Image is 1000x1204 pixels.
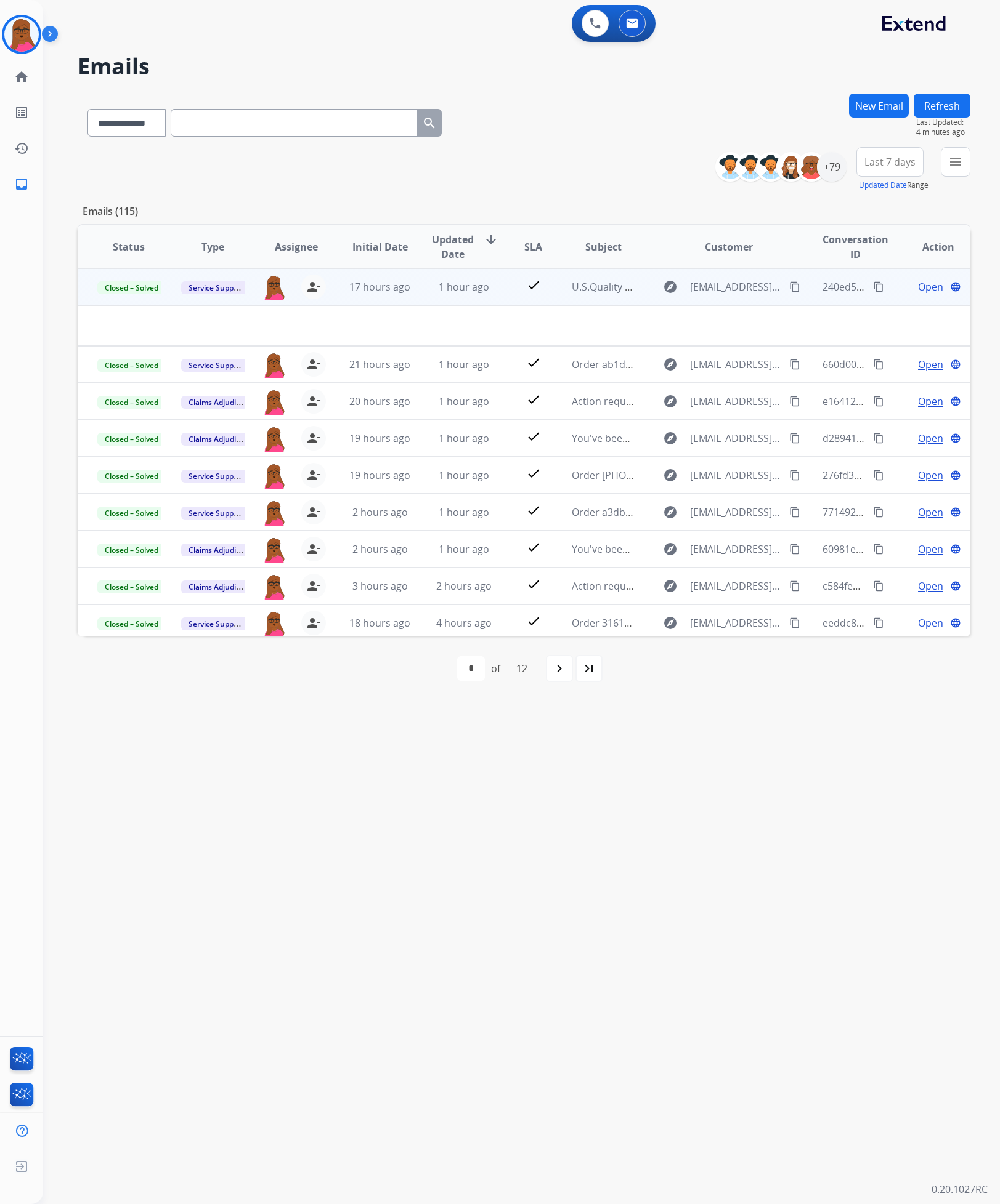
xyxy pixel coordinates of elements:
mat-icon: content_copy [873,544,884,555]
span: Claims Adjudication [181,580,266,593]
span: [EMAIL_ADDRESS][DOMAIN_NAME] [690,394,783,409]
img: agent-avatar [262,275,287,300]
mat-icon: content_copy [873,359,884,370]
span: 1 hour ago [439,431,489,445]
img: agent-avatar [262,352,287,378]
span: Open [918,542,943,556]
mat-icon: person_remove [306,394,321,409]
button: Updated Date [859,180,907,190]
mat-icon: content_copy [873,580,884,592]
mat-icon: content_copy [789,359,800,370]
span: Order ab1d9dae-9946-4c63-a13b-e8afa2551434 [572,358,791,371]
span: 2 hours ago [352,542,408,556]
mat-icon: history [14,141,29,156]
span: 1 hour ago [439,468,489,482]
span: Closed – Solved [97,433,166,446]
button: New Email [849,94,909,118]
span: 2 hours ago [352,505,408,519]
span: Service Support [181,281,251,294]
span: 19 hours ago [349,431,410,445]
mat-icon: content_copy [789,281,800,292]
mat-icon: inbox [14,177,29,191]
mat-icon: menu [948,155,963,169]
span: Subject [585,239,622,254]
mat-icon: list_alt [14,105,29,120]
span: 1 hour ago [439,395,489,408]
mat-icon: content_copy [873,281,884,292]
span: [EMAIL_ADDRESS][DOMAIN_NAME] [690,579,783,593]
span: Open [918,616,943,630]
div: of [491,661,500,676]
span: Range [859,180,929,190]
img: agent-avatar [262,611,287,636]
span: Action required: Extend claim approved for replacement [572,395,834,408]
span: You've been assigned a new service order: 4772e472-29fa-4418-ba44-a241cfab1ea1 [572,542,956,556]
span: 20 hours ago [349,395,410,408]
mat-icon: check [526,503,541,518]
span: 4 minutes ago [916,127,970,137]
span: 21 hours ago [349,358,410,371]
span: Initial Date [352,239,408,254]
mat-icon: last_page [582,661,596,676]
span: Order 31616680-bcb8-4b92-87c6-f3ff389ee6bb [572,616,787,630]
img: agent-avatar [262,500,287,526]
span: You've been assigned a new service order: 9bcf6852-981c-40cb-a470-2a502f0a1a4c [572,431,954,445]
span: Closed – Solved [97,617,166,630]
mat-icon: home [14,70,29,84]
span: Status [113,239,145,254]
mat-icon: content_copy [789,433,800,444]
mat-icon: check [526,278,541,292]
mat-icon: language [950,617,961,628]
mat-icon: content_copy [873,617,884,628]
span: 4 hours ago [436,616,492,630]
mat-icon: content_copy [789,396,800,407]
span: [EMAIL_ADDRESS][DOMAIN_NAME] [690,542,783,556]
span: Closed – Solved [97,470,166,483]
span: Updated Date [432,232,474,262]
img: agent-avatar [262,537,287,563]
mat-icon: arrow_downward [484,232,498,247]
mat-icon: language [950,580,961,592]
mat-icon: person_remove [306,357,321,372]
span: Open [918,394,943,409]
mat-icon: check [526,466,541,481]
span: SLA [524,239,542,254]
mat-icon: content_copy [789,470,800,481]
mat-icon: person_remove [306,468,321,483]
span: 1 hour ago [439,358,489,371]
span: Last Updated: [916,118,970,127]
mat-icon: explore [663,468,678,483]
mat-icon: explore [663,579,678,593]
span: Closed – Solved [97,359,166,372]
span: U.S.Quality Furniture Invoice Statement [572,280,755,294]
mat-icon: content_copy [873,470,884,481]
mat-icon: content_copy [789,617,800,628]
span: Closed – Solved [97,507,166,520]
mat-icon: explore [663,431,678,446]
mat-icon: content_copy [789,544,800,555]
span: 18 hours ago [349,616,410,630]
span: Type [201,239,224,254]
span: Closed – Solved [97,544,166,556]
mat-icon: explore [663,394,678,409]
span: 1 hour ago [439,505,489,519]
span: [EMAIL_ADDRESS][DOMAIN_NAME] [690,357,783,372]
img: agent-avatar [262,389,287,415]
span: Claims Adjudication [181,396,266,409]
button: Last 7 days [856,147,924,177]
span: Open [918,505,943,520]
mat-icon: language [950,470,961,481]
span: [EMAIL_ADDRESS][DOMAIN_NAME] [690,279,783,294]
mat-icon: check [526,355,541,370]
span: Conversation ID [823,232,888,262]
img: agent-avatar [262,463,287,489]
span: Open [918,468,943,483]
p: Emails (115) [78,204,143,219]
span: 3 hours ago [352,579,408,593]
mat-icon: person_remove [306,616,321,630]
mat-icon: explore [663,279,678,294]
span: Closed – Solved [97,396,166,409]
mat-icon: person_remove [306,505,321,520]
span: Open [918,357,943,372]
span: Closed – Solved [97,580,166,593]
